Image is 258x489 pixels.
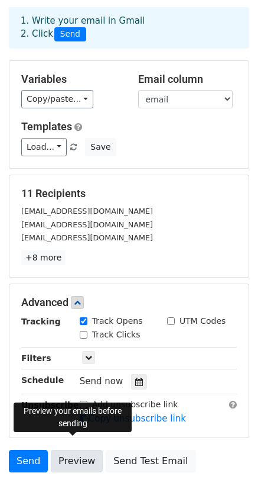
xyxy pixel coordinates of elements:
[21,220,153,229] small: [EMAIL_ADDRESS][DOMAIN_NAME]
[21,296,237,309] h5: Advanced
[21,375,64,385] strong: Schedule
[80,376,123,387] span: Send now
[14,403,132,432] div: Preview your emails before sending
[12,14,246,41] div: 1. Write your email in Gmail 2. Click
[21,90,93,108] a: Copy/paste...
[80,413,186,424] a: Copy unsubscribe link
[21,120,72,133] a: Templates
[92,329,141,341] label: Track Clicks
[106,450,195,472] a: Send Test Email
[179,315,226,327] label: UTM Codes
[51,450,103,472] a: Preview
[21,207,153,215] small: [EMAIL_ADDRESS][DOMAIN_NAME]
[21,233,153,242] small: [EMAIL_ADDRESS][DOMAIN_NAME]
[92,315,143,327] label: Track Opens
[199,432,258,489] iframe: Chat Widget
[9,450,48,472] a: Send
[21,250,66,265] a: +8 more
[85,138,116,156] button: Save
[138,73,237,86] h5: Email column
[21,187,237,200] h5: 11 Recipients
[21,353,51,363] strong: Filters
[54,27,86,41] span: Send
[21,138,67,156] a: Load...
[21,317,61,326] strong: Tracking
[92,398,178,411] label: Add unsubscribe link
[21,73,120,86] h5: Variables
